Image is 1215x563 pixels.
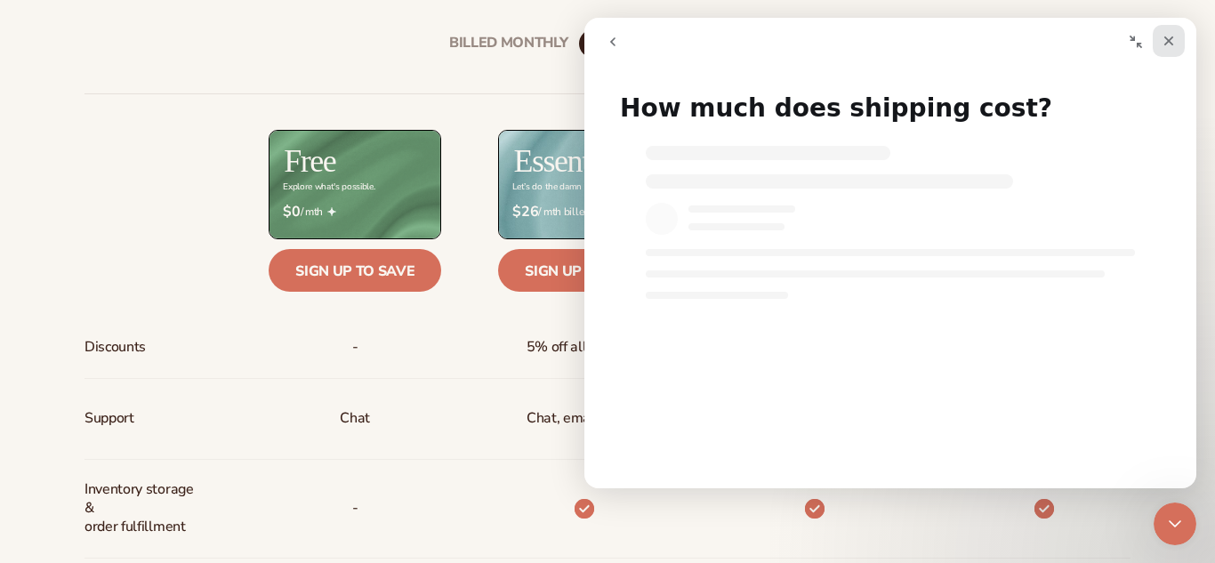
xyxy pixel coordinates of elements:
[512,204,656,221] span: / mth billed annually
[352,331,358,364] span: -
[449,35,568,52] div: Billed Monthly
[1154,503,1196,545] iframe: Intercom live chat
[284,145,335,177] h2: Free
[84,402,134,435] span: Support
[283,204,427,221] span: / mth
[269,249,441,292] a: Sign up to save
[84,473,203,543] span: Inventory storage & order fulfillment
[499,131,670,238] img: Essentials_BG_9050f826-5aa9-47d9-a362-757b82c62641.jpg
[527,331,644,364] span: 5% off all products
[512,182,605,192] div: Let’s do the damn thing.
[283,204,300,221] strong: $0
[352,492,358,525] p: -
[283,182,374,192] div: Explore what's possible.
[270,131,440,238] img: free_bg.png
[527,402,643,435] p: Chat, email, phone
[327,207,336,216] img: Free_Icon_bb6e7c7e-73f8-44bd-8ed0-223ea0fc522e.png
[84,331,146,364] span: Discounts
[512,204,538,221] strong: $26
[584,18,1196,488] iframe: Intercom live chat
[513,145,629,177] h2: Essentials
[498,249,671,292] a: Sign up to save
[340,402,370,435] p: Chat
